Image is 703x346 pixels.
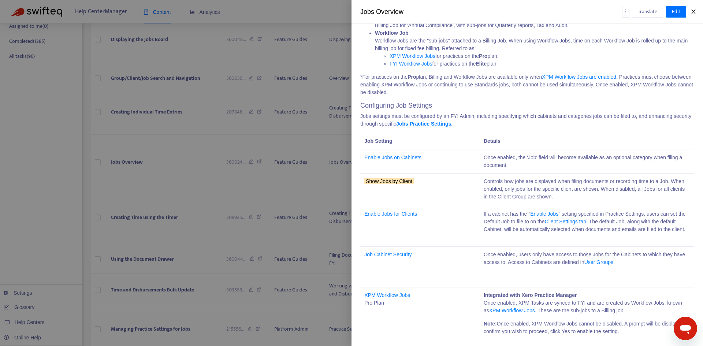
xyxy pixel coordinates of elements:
li: for practices on the plan. [390,52,694,60]
td: Once enabled, the 'Job' field will become available as an optional category when filing a document. [480,149,694,174]
button: Close [688,8,699,15]
p: Once enabled, XPM Workflow Jobs cannot be disabled. A prompt will be displayed to confirm you wis... [484,320,690,335]
a: XPM Workflow Jobs [489,308,535,313]
p: Once enabled, users only have access to those Jobs for the Cabinets to which they have access to.... [484,251,690,266]
strong: Details [484,138,501,144]
strong: Integrated with Xero Practice Manager [484,292,577,298]
strong: Pro [479,53,487,59]
iframe: Button to launch messaging window [674,317,697,340]
strong: Job Setting [364,138,392,144]
span: more [623,9,628,14]
a: XPM Workflow Jobs are enabled [542,74,616,80]
td: Controls how jobs are displayed when filing documents or recording time to a Job. When enabled, o... [480,173,694,206]
span: Translate [638,8,657,16]
a: Client Settings tab [545,219,587,224]
button: more [622,6,629,18]
a: FYI Workflow Jobs [390,61,432,67]
a: Enable Jobs on Cabinets [364,155,421,160]
strong: Workflow Job [375,30,409,36]
a: XPM Workflow Jobs [364,292,410,298]
li: Workflow Jobs are the "sub-jobs" attached to a Billing Job. When using Workflow Jobs, time on eac... [375,29,694,68]
a: Show Jobs by Client [364,178,414,184]
td: If a cabinet has the " " setting specified in Practice Settings, users can set the Default Job to... [480,206,694,246]
p: *For practices on the plan, Billing and Workflow Jobs are available only when . Practices must ch... [360,73,694,96]
span: close [691,9,696,15]
div: Jobs Overview [360,7,622,17]
h3: Configuring Job Settings [360,102,694,110]
a: Enable Jobs for Clients [364,211,417,217]
a: XPM Workflow Jobs [390,53,435,59]
p: Jobs settings must be configured by an FYI Admin, including specifying which cabinets and categor... [360,112,694,128]
a: Job Cabinet Security [364,252,412,257]
strong: Note: [484,321,497,327]
strong: Elite [476,61,487,67]
p: Once enabled, XPM Tasks are synced to FYI and are created as Workflow Jobs, known as . These are ... [484,299,690,315]
span: Edit [672,8,680,16]
span: Pro Plan [364,300,384,306]
a: Jobs Practice Settings. [396,121,453,127]
strong: Pro [408,74,416,80]
li: for practices on the plan. [390,60,694,68]
a: User Groups [584,259,613,265]
button: Translate [632,6,663,18]
a: Enable Jobs [530,211,558,217]
button: Edit [666,6,686,18]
